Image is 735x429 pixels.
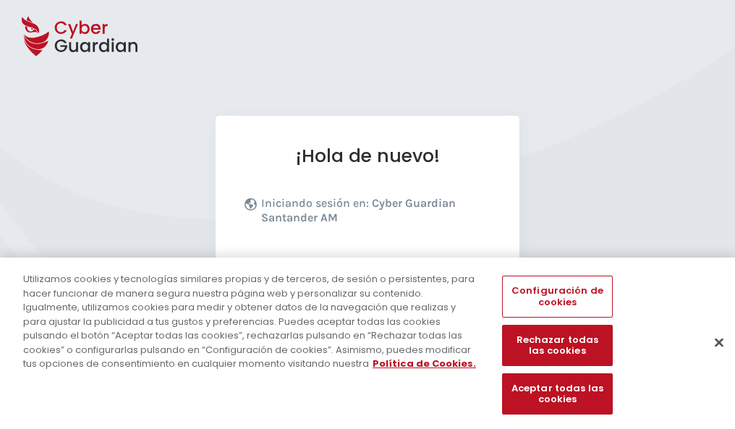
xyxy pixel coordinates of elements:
[23,272,480,371] div: Utilizamos cookies y tecnologías similares propias y de terceros, de sesión o persistentes, para ...
[502,276,612,317] button: Configuración de cookies, Abre el cuadro de diálogo del centro de preferencias.
[502,325,612,366] button: Rechazar todas las cookies
[245,145,490,167] h1: ¡Hola de nuevo!
[373,357,476,370] a: Más información sobre su privacidad, se abre en una nueva pestaña
[703,326,735,358] button: Cerrar
[261,196,456,224] b: Cyber Guardian Santander AM
[502,373,612,415] button: Aceptar todas las cookies
[261,196,487,232] p: Iniciando sesión en:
